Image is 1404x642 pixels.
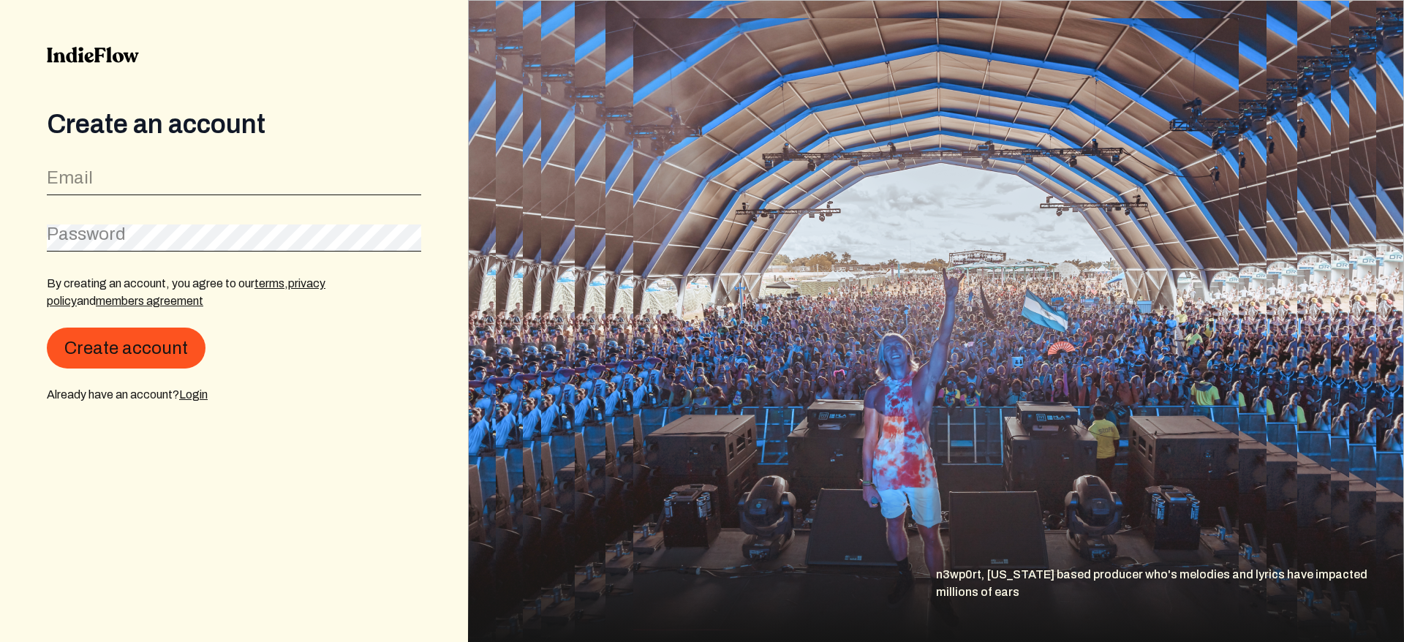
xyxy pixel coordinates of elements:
[254,277,284,290] a: terms
[936,566,1404,642] div: n3wp0rt, [US_STATE] based producer who's melodies and lyrics have impacted millions of ears
[47,47,139,63] img: indieflow-logo-black.svg
[47,222,126,246] label: Password
[96,295,203,307] a: members agreement
[47,110,421,139] div: Create an account
[47,386,421,404] div: Already have an account?
[47,275,421,310] p: By creating an account, you agree to our , and
[179,388,208,401] a: Login
[47,166,93,189] label: Email
[47,328,205,369] button: Create account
